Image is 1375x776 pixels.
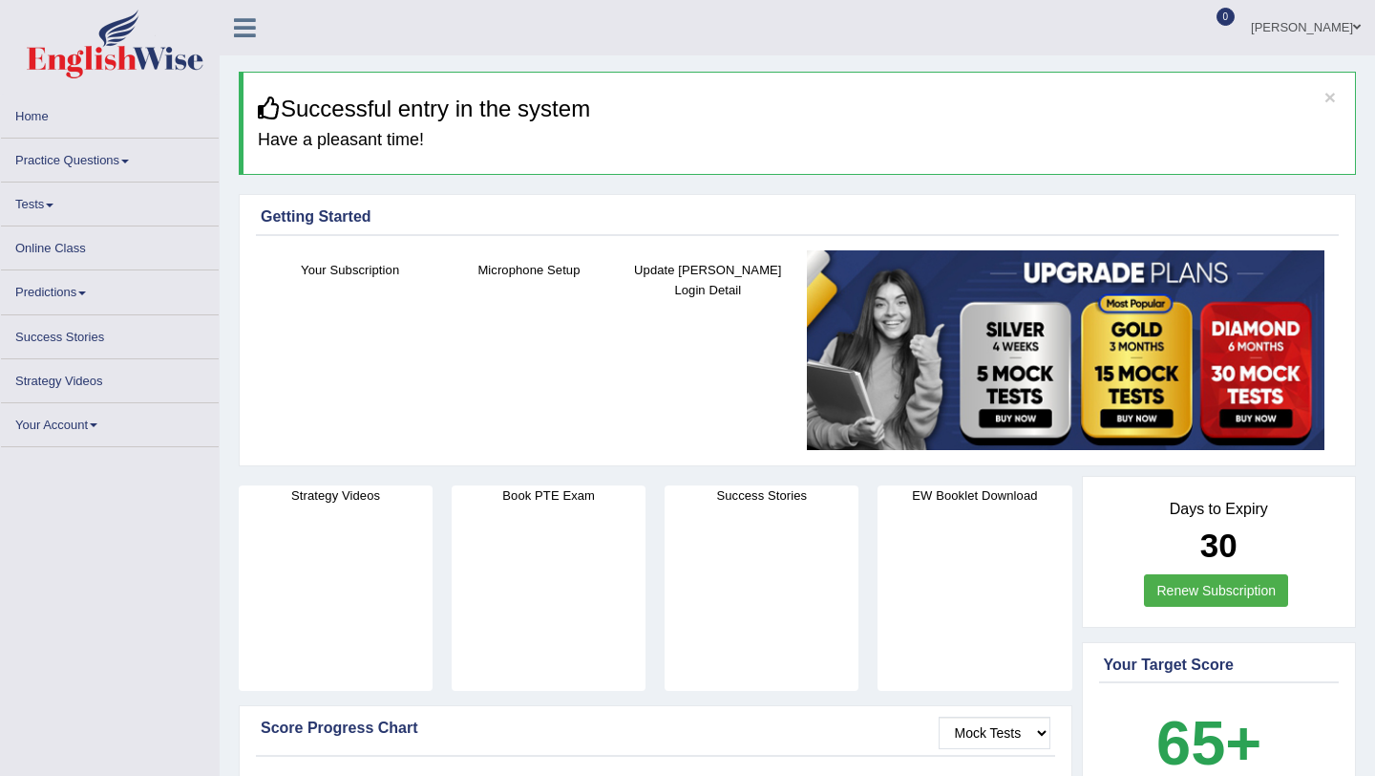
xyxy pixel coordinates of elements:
div: Score Progress Chart [261,717,1050,740]
a: Tests [1,183,219,220]
div: Getting Started [261,205,1334,228]
button: × [1324,87,1336,107]
a: Your Account [1,403,219,441]
a: Success Stories [1,315,219,353]
h4: EW Booklet Download [878,485,1071,506]
a: Practice Questions [1,139,219,176]
a: Renew Subscription [1144,574,1288,607]
h4: Success Stories [665,485,858,506]
b: 30 [1200,527,1237,564]
a: Online Class [1,226,219,264]
h4: Microphone Setup [449,260,608,280]
h4: Days to Expiry [1104,501,1335,518]
span: 0 [1216,8,1236,26]
h3: Successful entry in the system [258,97,1341,121]
h4: Book PTE Exam [452,485,645,506]
h4: Have a pleasant time! [258,131,1341,150]
a: Predictions [1,270,219,308]
a: Home [1,95,219,132]
h4: Your Subscription [270,260,430,280]
h4: Strategy Videos [239,485,433,506]
img: small5.jpg [807,250,1324,451]
h4: Update [PERSON_NAME] Login Detail [628,260,788,300]
a: Strategy Videos [1,359,219,397]
div: Your Target Score [1104,654,1335,677]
